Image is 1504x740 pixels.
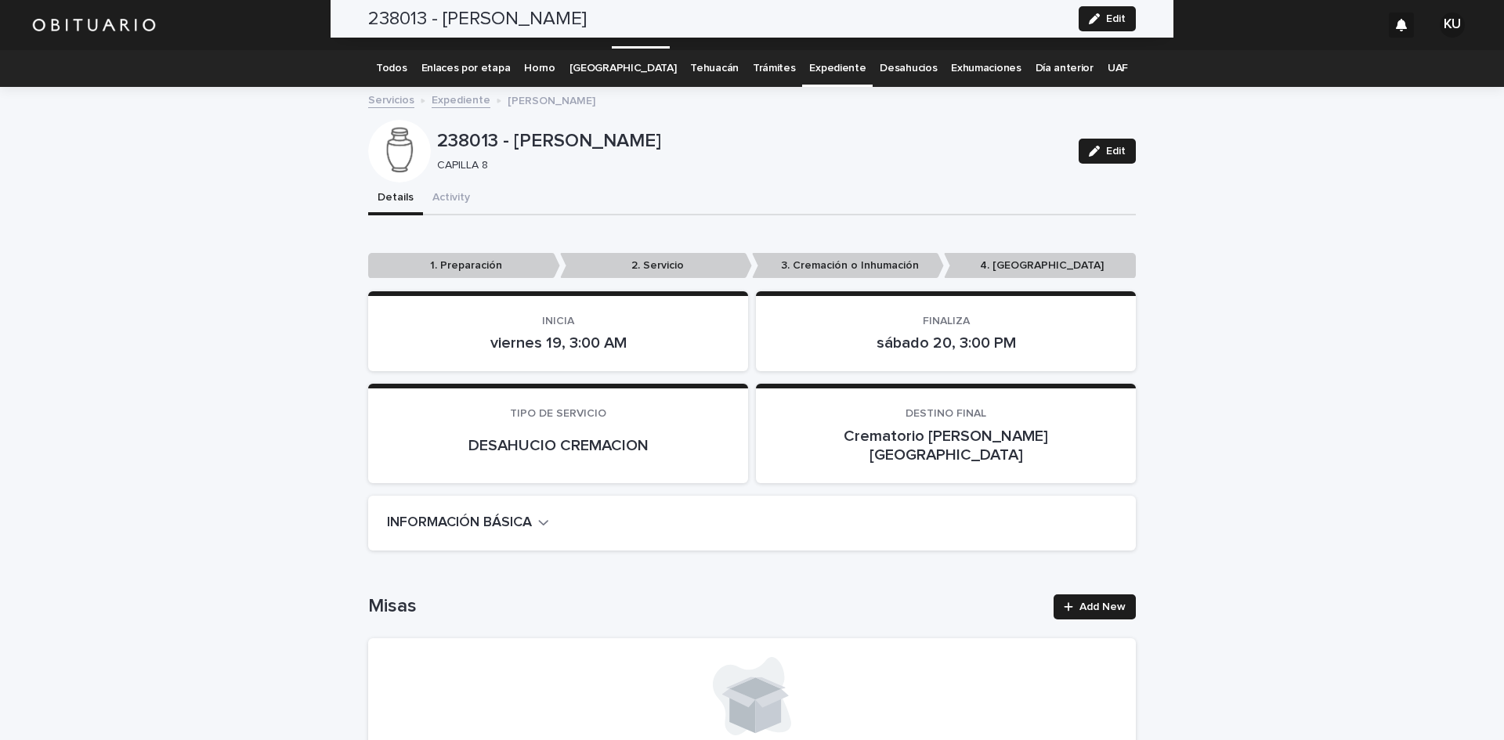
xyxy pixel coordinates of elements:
p: [PERSON_NAME] [508,91,595,108]
span: Add New [1079,601,1126,612]
p: sábado 20, 3:00 PM [775,334,1117,352]
a: Tehuacán [690,50,739,87]
a: [GEOGRAPHIC_DATA] [569,50,677,87]
img: HUM7g2VNRLqGMmR9WVqf [31,9,157,41]
a: Trámites [753,50,796,87]
a: Expediente [432,90,490,108]
button: Details [368,182,423,215]
p: 238013 - [PERSON_NAME] [437,130,1066,153]
h2: INFORMACIÓN BÁSICA [387,514,532,532]
a: Horno [524,50,555,87]
p: 3. Cremación o Inhumación [752,253,944,279]
p: 1. Preparación [368,253,560,279]
span: FINALIZA [923,316,970,327]
a: Expediente [809,50,866,87]
span: TIPO DE SERVICIO [510,408,606,419]
a: Servicios [368,90,414,108]
span: DESTINO FINAL [906,408,986,419]
a: Enlaces por etapa [421,50,511,87]
a: Add New [1054,594,1136,619]
a: Día anterior [1036,50,1094,87]
p: DESAHUCIO CREMACION [387,436,729,455]
p: CAPILLA 8 [437,159,1060,172]
button: INFORMACIÓN BÁSICA [387,514,549,532]
a: UAF [1108,50,1128,87]
button: Edit [1079,139,1136,164]
a: Todos [376,50,407,87]
a: Exhumaciones [951,50,1021,87]
p: 4. [GEOGRAPHIC_DATA] [944,253,1136,279]
span: Edit [1106,146,1126,157]
a: Desahucios [880,50,937,87]
p: 2. Servicio [560,253,752,279]
span: INICIA [542,316,574,327]
h1: Misas [368,595,1044,618]
p: Crematorio [PERSON_NAME][GEOGRAPHIC_DATA] [775,427,1117,464]
p: viernes 19, 3:00 AM [387,334,729,352]
div: KU [1440,13,1465,38]
button: Activity [423,182,479,215]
